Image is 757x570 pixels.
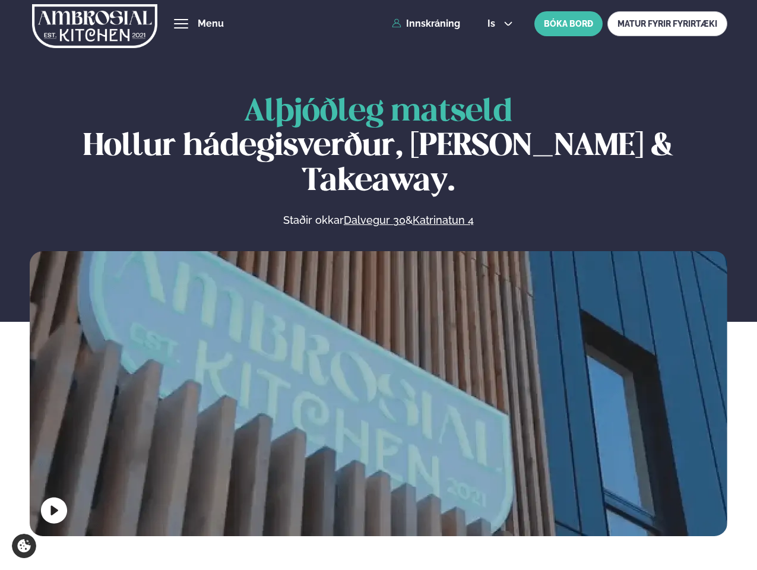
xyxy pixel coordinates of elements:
[244,97,512,127] span: Alþjóðleg matseld
[607,11,727,36] a: MATUR FYRIR FYRIRTÆKI
[12,534,36,558] a: Cookie settings
[344,213,406,227] a: Dalvegur 30
[392,18,460,29] a: Innskráning
[30,95,727,199] h1: Hollur hádegisverður, [PERSON_NAME] & Takeaway.
[413,213,474,227] a: Katrinatun 4
[154,213,603,227] p: Staðir okkar &
[478,19,522,28] button: is
[32,2,157,50] img: logo
[487,19,499,28] span: is
[174,17,188,31] button: hamburger
[534,11,603,36] button: BÓKA BORÐ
